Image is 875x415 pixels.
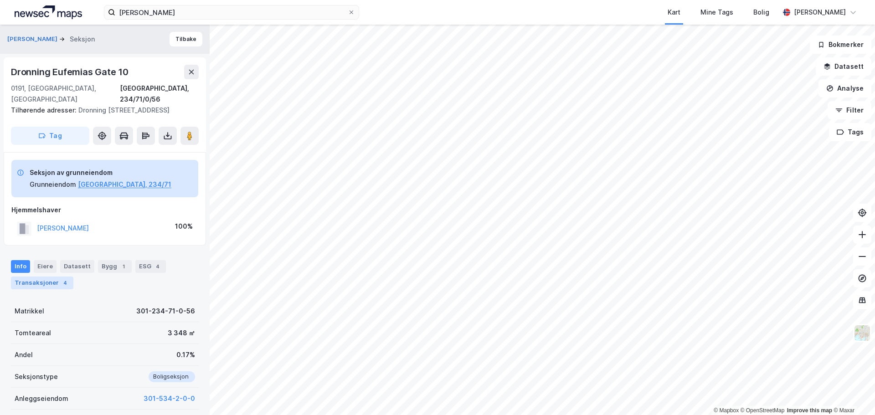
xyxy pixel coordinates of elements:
div: [PERSON_NAME] [794,7,846,18]
div: Seksjon av grunneiendom [30,167,171,178]
div: Info [11,260,30,273]
div: Grunneiendom [30,179,76,190]
div: Dronning Eufemias Gate 10 [11,65,130,79]
button: [GEOGRAPHIC_DATA], 234/71 [78,179,171,190]
div: ESG [135,260,166,273]
div: 4 [61,278,70,287]
a: Improve this map [787,407,832,414]
div: Dronning [STREET_ADDRESS] [11,105,191,116]
button: Tags [829,123,871,141]
a: OpenStreetMap [741,407,785,414]
div: 3 348 ㎡ [168,328,195,338]
div: Matrikkel [15,306,44,317]
div: Hjemmelshaver [11,205,198,215]
iframe: Chat Widget [829,371,875,415]
div: Tomteareal [15,328,51,338]
div: 0.17% [176,349,195,360]
button: 301-534-2-0-0 [144,393,195,404]
div: [GEOGRAPHIC_DATA], 234/71/0/56 [120,83,199,105]
div: Datasett [60,260,94,273]
img: logo.a4113a55bc3d86da70a041830d287a7e.svg [15,5,82,19]
div: Bygg [98,260,132,273]
div: 1 [119,262,128,271]
div: 301-234-71-0-56 [136,306,195,317]
div: Transaksjoner [11,277,73,289]
div: Bolig [753,7,769,18]
button: Analyse [818,79,871,97]
div: Kart [668,7,680,18]
img: Z [854,324,871,342]
span: Tilhørende adresser: [11,106,78,114]
button: Datasett [816,57,871,76]
div: Anleggseiendom [15,393,68,404]
button: Bokmerker [810,36,871,54]
div: 100% [175,221,193,232]
button: Filter [828,101,871,119]
input: Søk på adresse, matrikkel, gårdeiere, leietakere eller personer [115,5,348,19]
a: Mapbox [714,407,739,414]
div: 4 [153,262,162,271]
div: Mine Tags [700,7,733,18]
button: [PERSON_NAME] [7,35,59,44]
div: Eiere [34,260,57,273]
div: Seksjonstype [15,371,58,382]
div: 0191, [GEOGRAPHIC_DATA], [GEOGRAPHIC_DATA] [11,83,120,105]
div: Andel [15,349,33,360]
button: Tag [11,127,89,145]
div: Seksjon [70,34,95,45]
button: Tilbake [170,32,202,46]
